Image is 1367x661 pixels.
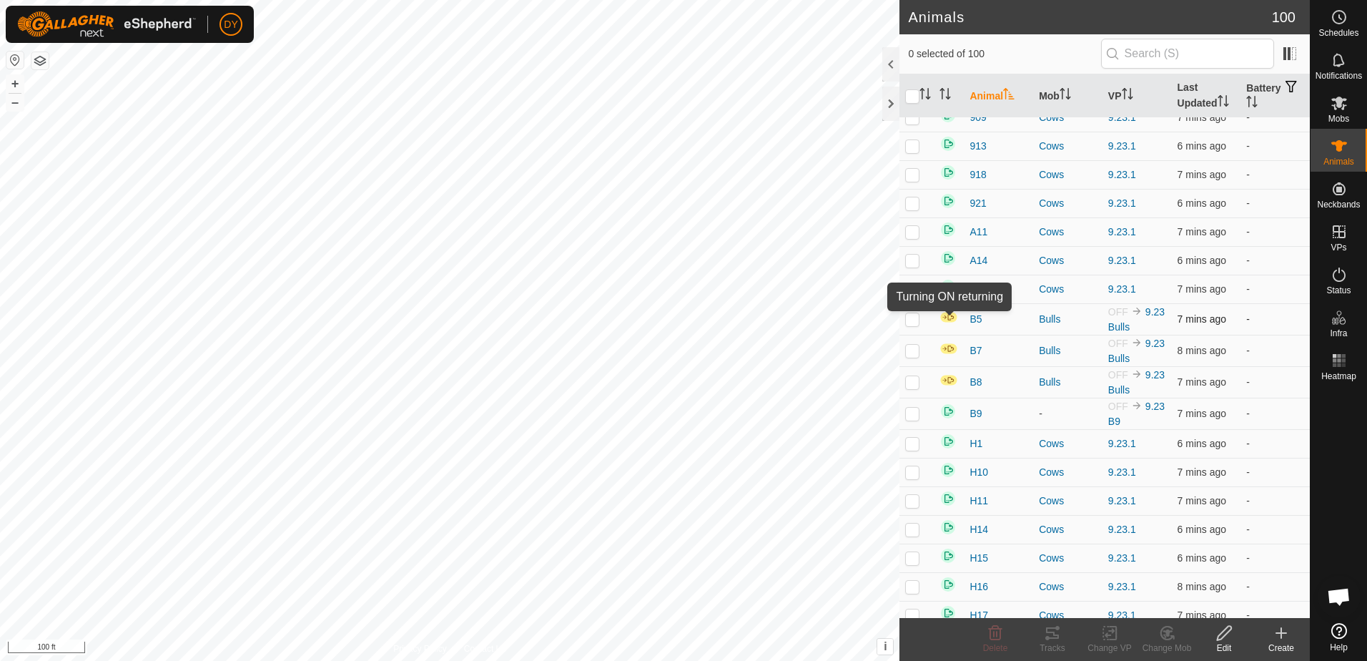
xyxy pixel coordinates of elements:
[1253,642,1310,655] div: Create
[939,278,957,295] img: returning on
[1039,436,1097,451] div: Cows
[1240,486,1310,515] td: -
[969,465,988,480] span: H10
[1330,643,1348,652] span: Help
[1311,617,1367,657] a: Help
[1178,169,1226,180] span: 23 Sept 2025, 9:32 am
[1039,312,1097,327] div: Bulls
[1131,400,1143,411] img: to
[1108,552,1136,564] a: 9.23.1
[1108,255,1136,266] a: 9.23.1
[1240,103,1310,132] td: -
[1178,609,1226,621] span: 23 Sept 2025, 9:32 am
[908,9,1271,26] h2: Animals
[1039,406,1097,421] div: -
[1178,140,1226,152] span: 23 Sept 2025, 9:33 am
[1039,282,1097,297] div: Cows
[1178,226,1226,238] span: 23 Sept 2025, 9:32 am
[1102,74,1172,118] th: VP
[969,436,982,451] span: H1
[1240,132,1310,160] td: -
[1108,466,1136,478] a: 9.23.1
[1178,408,1226,419] span: 23 Sept 2025, 9:32 am
[1039,167,1097,182] div: Cows
[1178,524,1226,535] span: 23 Sept 2025, 9:33 am
[1195,642,1253,655] div: Edit
[1178,466,1226,478] span: 23 Sept 2025, 9:32 am
[969,110,986,125] span: 909
[1108,401,1165,427] a: 9.23 B9
[1138,642,1195,655] div: Change Mob
[884,640,887,652] span: i
[1108,609,1136,621] a: 9.23.1
[1240,429,1310,458] td: -
[908,46,1100,62] span: 0 selected of 100
[1108,438,1136,449] a: 9.23.1
[1172,74,1241,118] th: Last Updated
[1240,74,1310,118] th: Battery
[1240,366,1310,398] td: -
[969,282,982,297] span: A7
[1108,226,1136,238] a: 9.23.1
[939,604,957,622] img: returning on
[1108,338,1165,364] a: 9.23 Bulls
[17,11,196,37] img: Gallagher Logo
[969,551,988,566] span: H15
[1178,376,1226,388] span: 23 Sept 2025, 9:32 am
[939,461,957,479] img: returning on
[1178,197,1226,209] span: 23 Sept 2025, 9:33 am
[939,135,957,152] img: returning on
[1240,458,1310,486] td: -
[1108,283,1136,295] a: 9.23.1
[1108,369,1165,396] a: 9.23 Bulls
[1108,495,1136,506] a: 9.23.1
[6,52,24,69] button: Reset Map
[969,343,982,358] span: B7
[969,312,982,327] span: B5
[1024,642,1081,655] div: Tracks
[6,94,24,111] button: –
[939,374,958,386] img: In Progress
[1178,112,1226,123] span: 23 Sept 2025, 9:32 am
[224,17,237,32] span: DY
[1240,189,1310,217] td: -
[1178,255,1226,266] span: 23 Sept 2025, 9:33 am
[1240,515,1310,544] td: -
[1240,601,1310,630] td: -
[1321,372,1356,381] span: Heatmap
[6,75,24,92] button: +
[1240,572,1310,601] td: -
[919,90,931,102] p-sorticon: Activate to sort
[1178,495,1226,506] span: 23 Sept 2025, 9:33 am
[877,639,893,655] button: i
[1240,303,1310,335] td: -
[1039,465,1097,480] div: Cows
[1039,225,1097,240] div: Cows
[969,406,982,421] span: B9
[939,576,957,593] img: returning on
[969,139,986,154] span: 913
[1218,97,1229,109] p-sorticon: Activate to sort
[1272,6,1296,28] span: 100
[1178,581,1226,592] span: 23 Sept 2025, 9:32 am
[393,642,447,655] a: Privacy Policy
[939,311,958,323] img: In Progress
[1039,110,1097,125] div: Cows
[1039,196,1097,211] div: Cows
[1039,551,1097,566] div: Cows
[969,253,987,268] span: A14
[1178,552,1226,564] span: 23 Sept 2025, 9:34 am
[939,164,957,181] img: returning on
[1131,337,1143,348] img: to
[1328,114,1349,123] span: Mobs
[1108,197,1136,209] a: 9.23.1
[983,643,1008,653] span: Delete
[1039,343,1097,358] div: Bulls
[1240,544,1310,572] td: -
[1330,329,1347,338] span: Infra
[969,167,986,182] span: 918
[1033,74,1102,118] th: Mob
[1108,112,1136,123] a: 9.23.1
[1108,306,1128,318] span: OFF
[31,52,49,69] button: Map Layers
